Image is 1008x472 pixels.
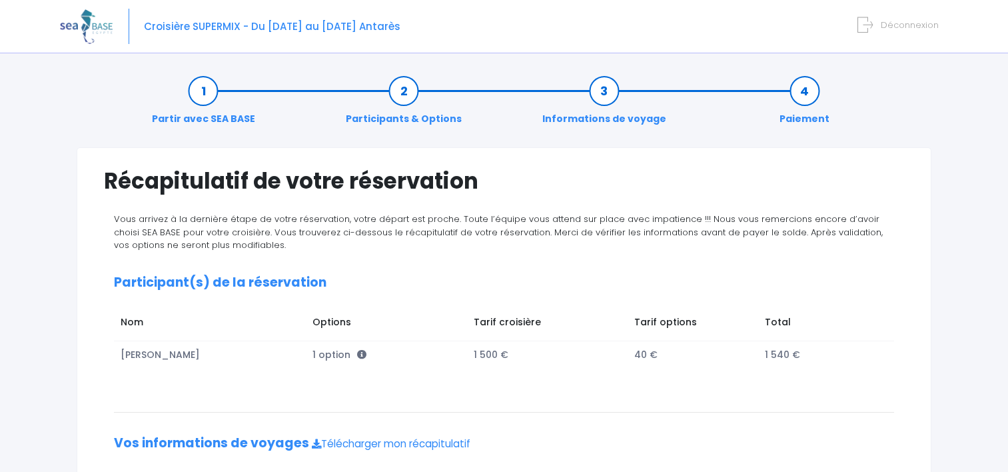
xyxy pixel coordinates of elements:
[881,19,939,31] span: Déconnexion
[628,341,759,369] td: 40 €
[536,84,673,126] a: Informations de voyage
[467,341,628,369] td: 1 500 €
[759,309,881,341] td: Total
[114,341,306,369] td: [PERSON_NAME]
[114,213,883,251] span: Vous arrivez à la dernière étape de votre réservation, votre départ est proche. Toute l’équipe vo...
[114,436,894,451] h2: Vos informations de voyages
[312,437,470,451] a: Télécharger mon récapitulatif
[773,84,836,126] a: Paiement
[467,309,628,341] td: Tarif croisière
[144,19,400,33] span: Croisière SUPERMIX - Du [DATE] au [DATE] Antarès
[759,341,881,369] td: 1 540 €
[306,309,467,341] td: Options
[339,84,468,126] a: Participants & Options
[104,168,904,194] h1: Récapitulatif de votre réservation
[114,309,306,341] td: Nom
[628,309,759,341] td: Tarif options
[312,348,366,361] span: 1 option
[145,84,262,126] a: Partir avec SEA BASE
[114,275,894,291] h2: Participant(s) de la réservation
